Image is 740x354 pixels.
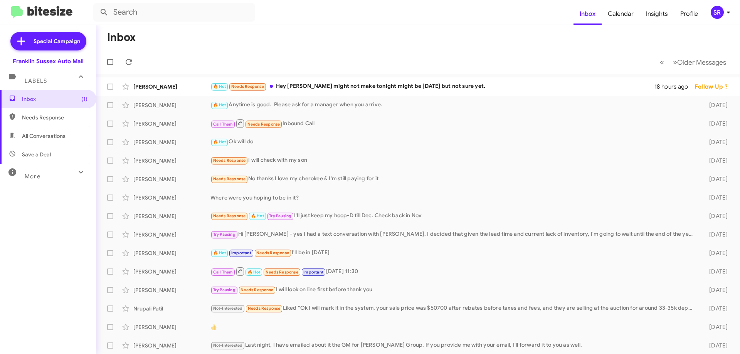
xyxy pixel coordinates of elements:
[697,194,734,201] div: [DATE]
[133,249,210,257] div: [PERSON_NAME]
[133,83,210,91] div: [PERSON_NAME]
[697,268,734,275] div: [DATE]
[210,230,697,239] div: Hi [PERSON_NAME] - yes I had a text conversation with [PERSON_NAME]. I decided that given the lea...
[210,138,697,146] div: Ok will do
[213,176,246,181] span: Needs Response
[248,306,281,311] span: Needs Response
[10,32,86,50] a: Special Campaign
[133,305,210,312] div: Nrupali Patil
[213,139,226,144] span: 🔥 Hot
[93,3,255,22] input: Search
[697,342,734,349] div: [DATE]
[697,249,734,257] div: [DATE]
[22,114,87,121] span: Needs Response
[133,175,210,183] div: [PERSON_NAME]
[677,58,726,67] span: Older Messages
[213,158,246,163] span: Needs Response
[269,213,291,218] span: Try Pausing
[697,231,734,238] div: [DATE]
[655,54,669,70] button: Previous
[107,31,136,44] h1: Inbox
[213,343,243,348] span: Not-Interested
[674,3,704,25] a: Profile
[210,174,697,183] div: No thanks I love my cherokee & I'm still paying for it
[266,270,298,275] span: Needs Response
[697,175,734,183] div: [DATE]
[668,54,731,70] button: Next
[133,101,210,109] div: [PERSON_NAME]
[133,323,210,331] div: [PERSON_NAME]
[697,212,734,220] div: [DATE]
[133,231,210,238] div: [PERSON_NAME]
[213,232,235,237] span: Try Pausing
[654,83,695,91] div: 18 hours ago
[640,3,674,25] a: Insights
[697,323,734,331] div: [DATE]
[213,213,246,218] span: Needs Response
[81,95,87,103] span: (1)
[602,3,640,25] a: Calendar
[656,54,731,70] nav: Page navigation example
[25,77,47,84] span: Labels
[133,194,210,201] div: [PERSON_NAME]
[247,270,261,275] span: 🔥 Hot
[697,305,734,312] div: [DATE]
[573,3,602,25] a: Inbox
[133,212,210,220] div: [PERSON_NAME]
[22,151,51,158] span: Save a Deal
[133,120,210,128] div: [PERSON_NAME]
[210,82,654,91] div: Hey [PERSON_NAME] might not make tonight might be [DATE] but not sure yet.
[213,122,233,127] span: Call Them
[210,194,697,201] div: Where were you hoping to be in it?
[697,138,734,146] div: [DATE]
[704,6,732,19] button: SR
[213,250,226,255] span: 🔥 Hot
[697,120,734,128] div: [DATE]
[210,156,697,165] div: I will check with my son
[697,101,734,109] div: [DATE]
[660,57,664,67] span: «
[210,211,697,220] div: I'll just keep my hoop-D till Dec. Check back in Nov
[133,157,210,164] div: [PERSON_NAME]
[133,138,210,146] div: [PERSON_NAME]
[210,267,697,276] div: [DATE] 11:30
[673,57,677,67] span: »
[697,286,734,294] div: [DATE]
[695,83,734,91] div: Follow Up ?
[25,173,40,180] span: More
[210,101,697,109] div: Anytime is good. Please ask for a manager when you arrive.
[256,250,289,255] span: Needs Response
[303,270,323,275] span: Important
[133,286,210,294] div: [PERSON_NAME]
[240,287,273,292] span: Needs Response
[22,132,66,140] span: All Conversations
[210,248,697,257] div: I'll be in [DATE]
[231,84,264,89] span: Needs Response
[133,268,210,275] div: [PERSON_NAME]
[213,270,233,275] span: Call Them
[22,95,87,103] span: Inbox
[247,122,280,127] span: Needs Response
[34,37,80,45] span: Special Campaign
[210,119,697,128] div: Inbound Call
[210,285,697,294] div: I will look on line first before thank you
[213,287,235,292] span: Try Pausing
[697,157,734,164] div: [DATE]
[13,57,84,65] div: Franklin Sussex Auto Mall
[133,342,210,349] div: [PERSON_NAME]
[711,6,724,19] div: SR
[213,102,226,107] span: 🔥 Hot
[210,323,697,331] div: 👍
[210,341,697,350] div: Last night, I have emailed about it the GM for [PERSON_NAME] Group. If you provide me with your e...
[210,304,697,313] div: Liked “Ok I will mark it in the system, your sale price was $50700 after rebates before taxes and...
[231,250,251,255] span: Important
[251,213,264,218] span: 🔥 Hot
[213,306,243,311] span: Not-Interested
[213,84,226,89] span: 🔥 Hot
